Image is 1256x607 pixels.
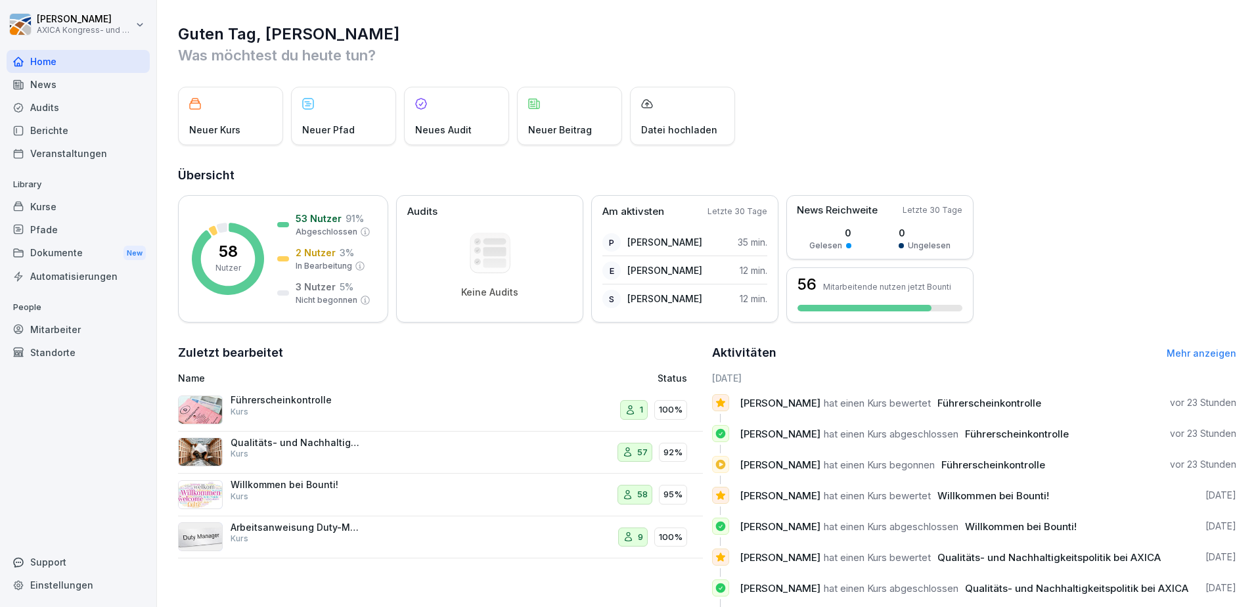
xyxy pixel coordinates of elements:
[640,403,643,416] p: 1
[340,280,353,294] p: 5 %
[659,403,683,416] p: 100%
[231,522,362,533] p: Arbeitsanweisung Duty-Manager
[824,520,958,533] span: hat einen Kurs abgeschlossen
[37,26,133,35] p: AXICA Kongress- und Tagungszentrum Pariser Platz 3 GmbH
[178,24,1236,45] h1: Guten Tag, [PERSON_NAME]
[346,212,364,225] p: 91 %
[740,292,767,305] p: 12 min.
[7,73,150,96] a: News
[824,489,931,502] span: hat einen Kurs bewertet
[937,397,1041,409] span: Führerscheinkontrolle
[7,50,150,73] a: Home
[903,204,962,216] p: Letzte 30 Tage
[7,195,150,218] a: Kurse
[415,123,472,137] p: Neues Audit
[7,241,150,265] a: DokumenteNew
[178,438,223,466] img: r1d5yf18y2brqtocaitpazkm.png
[824,459,935,471] span: hat einen Kurs begonnen
[296,212,342,225] p: 53 Nutzer
[638,531,643,544] p: 9
[809,240,842,252] p: Gelesen
[637,488,648,501] p: 58
[797,203,878,218] p: News Reichweite
[712,371,1237,385] h6: [DATE]
[7,297,150,318] p: People
[1205,489,1236,502] p: [DATE]
[740,459,820,471] span: [PERSON_NAME]
[1205,551,1236,564] p: [DATE]
[740,520,820,533] span: [PERSON_NAME]
[740,489,820,502] span: [PERSON_NAME]
[908,240,951,252] p: Ungelesen
[637,446,648,459] p: 57
[740,582,820,595] span: [PERSON_NAME]
[707,206,767,217] p: Letzte 30 Tage
[231,406,248,418] p: Kurs
[296,260,352,272] p: In Bearbeitung
[296,246,336,259] p: 2 Nutzer
[7,119,150,142] a: Berichte
[937,551,1161,564] span: Qualitäts- und Nachhaltigkeitspolitik bei AXICA
[178,45,1236,66] p: Was möchtest du heute tun?
[663,446,683,459] p: 92%
[7,241,150,265] div: Dokumente
[1170,427,1236,440] p: vor 23 Stunden
[663,488,683,501] p: 95%
[1170,458,1236,471] p: vor 23 Stunden
[296,280,336,294] p: 3 Nutzer
[7,96,150,119] a: Audits
[7,318,150,341] a: Mitarbeiter
[231,448,248,460] p: Kurs
[659,531,683,544] p: 100%
[302,123,355,137] p: Neuer Pfad
[7,551,150,573] div: Support
[231,491,248,503] p: Kurs
[658,371,687,385] p: Status
[7,341,150,364] a: Standorte
[7,142,150,165] a: Veranstaltungen
[231,479,362,491] p: Willkommen bei Bounti!
[37,14,133,25] p: [PERSON_NAME]
[7,573,150,596] a: Einstellungen
[7,218,150,241] a: Pfade
[740,263,767,277] p: 12 min.
[824,551,931,564] span: hat einen Kurs bewertet
[824,428,958,440] span: hat einen Kurs abgeschlossen
[740,428,820,440] span: [PERSON_NAME]
[178,371,506,385] p: Name
[1205,520,1236,533] p: [DATE]
[809,226,851,240] p: 0
[231,394,362,406] p: Führerscheinkontrolle
[1167,348,1236,359] a: Mehr anzeigen
[178,389,703,432] a: FührerscheinkontrolleKurs1100%
[178,480,223,509] img: ezoyesrutavjy0yb17ox1s6s.png
[602,290,621,308] div: S
[178,344,703,362] h2: Zuletzt bearbeitet
[823,282,951,292] p: Mitarbeitende nutzen jetzt Bounti
[340,246,354,259] p: 3 %
[740,397,820,409] span: [PERSON_NAME]
[407,204,437,219] p: Audits
[215,262,241,274] p: Nutzer
[602,233,621,252] div: P
[219,244,238,259] p: 58
[824,582,958,595] span: hat einen Kurs abgeschlossen
[1205,581,1236,595] p: [DATE]
[178,432,703,474] a: Qualitäts- und Nachhaltigkeitspolitik bei AXICAKurs5792%
[1170,396,1236,409] p: vor 23 Stunden
[824,397,931,409] span: hat einen Kurs bewertet
[178,474,703,516] a: Willkommen bei Bounti!Kurs5895%
[899,226,951,240] p: 0
[965,428,1069,440] span: Führerscheinkontrolle
[178,395,223,424] img: tysqa3kn17sbof1d0u0endyv.png
[965,582,1188,595] span: Qualitäts- und Nachhaltigkeitspolitik bei AXICA
[712,344,776,362] h2: Aktivitäten
[627,292,702,305] p: [PERSON_NAME]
